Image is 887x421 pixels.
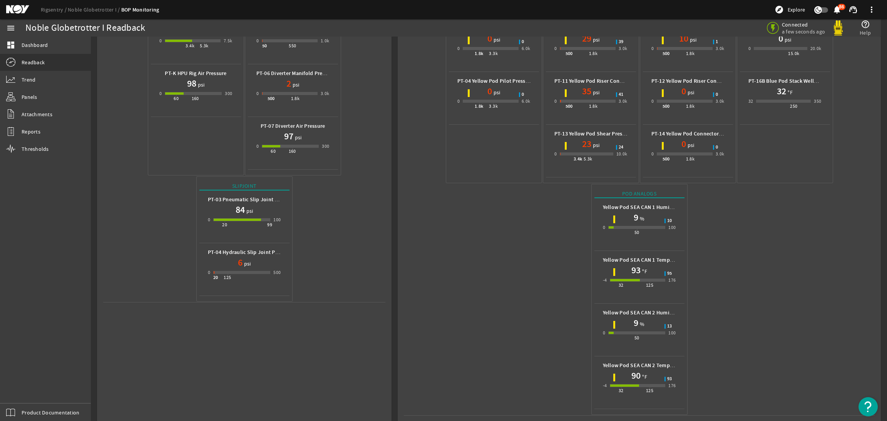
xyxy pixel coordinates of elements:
h1: 10 [679,32,688,45]
div: -4 [603,382,607,389]
div: 0 [457,97,460,105]
span: 39 [619,40,624,44]
b: PT-16B Blue Pod Stack Wellbore Temperature [748,77,858,85]
span: psi [245,207,253,215]
span: Panels [22,93,37,101]
span: psi [591,89,600,96]
span: psi [591,36,600,43]
div: 3.4k [186,42,194,50]
span: % [638,215,644,222]
img: Yellowpod.svg [830,20,846,36]
span: psi [686,89,695,96]
b: PT-11 Yellow Pod Riser Connector Lock Pilot Pressure [554,77,683,85]
span: 1 [716,40,718,44]
span: °F [641,267,647,275]
div: 1.8k [475,50,484,57]
div: 32 [748,97,753,105]
span: psi [243,260,251,267]
div: 300 [225,90,232,97]
div: 0 [256,142,259,150]
div: 100 [668,329,676,337]
span: psi [492,89,500,96]
div: 1.8k [686,155,695,163]
div: 5.3k [200,42,209,50]
div: 20 [213,274,218,281]
mat-icon: help_outline [861,20,870,29]
div: 1.8k [589,50,598,57]
div: 99 [267,221,272,229]
div: 0 [651,45,654,52]
span: °F [641,373,647,381]
div: 0 [748,45,751,52]
div: 3.3k [489,102,498,110]
span: Product Documentation [22,409,79,416]
div: 3.0k [321,90,330,97]
b: Yellow Pod SEA CAN 1 Humidity [603,204,679,211]
div: 0 [208,269,210,276]
div: 0 [256,37,259,45]
span: Reports [22,128,40,135]
span: Readback [22,58,45,66]
b: Yellow Pod SEA CAN 1 Temperature [603,256,688,264]
span: °F [786,89,793,96]
span: psi [591,141,600,149]
div: 3.4k [574,155,582,163]
div: 160 [192,95,199,102]
div: 0 [554,97,557,105]
div: 500 [268,95,275,102]
mat-icon: support_agent [849,5,858,14]
div: 0 [651,150,654,158]
span: Explore [788,6,805,13]
div: 500 [663,50,670,57]
b: PT-06 Diverter Manifold Pressure [256,70,335,77]
div: 0 [256,90,259,97]
div: 3.0k [716,45,725,52]
div: 3.0k [716,150,725,158]
span: a few seconds ago [782,28,825,35]
span: psi [293,134,302,141]
div: 1.8k [291,95,300,102]
span: % [638,320,644,328]
h1: 0 [487,32,492,45]
div: 20.0k [810,45,822,52]
h1: 6 [238,256,243,269]
div: 176 [668,276,676,284]
b: Yellow Pod SEA CAN 2 Temperature [603,362,688,369]
h1: 90 [631,369,641,382]
div: 20 [222,221,227,229]
div: 0 [603,224,605,231]
span: 0 [716,92,718,97]
div: 32 [619,281,624,289]
h1: 32 [777,85,786,97]
span: 24 [619,145,624,150]
h1: 35 [582,85,591,97]
span: 13 [667,324,672,329]
div: Noble Globetrotter I Readback [25,24,145,32]
div: 1.8k [589,102,598,110]
div: Pod Analogs [594,190,684,198]
div: 550 [289,42,296,50]
b: PT-07 Diverter Air Pressure [261,122,325,130]
span: 95 [667,271,672,276]
span: psi [291,81,300,89]
h1: 9 [634,211,638,224]
button: Open Resource Center [859,397,878,416]
span: Help [860,29,871,37]
button: 86 [833,6,841,14]
div: 350 [814,97,821,105]
div: 500 [566,50,573,57]
h1: 93 [631,264,641,276]
div: -4 [603,276,607,284]
div: 0 [603,329,605,337]
div: 10.0k [616,150,628,158]
div: 250 [790,102,797,110]
mat-icon: explore [775,5,784,14]
b: PT-04 Hydraulic Slip Joint Pressure [208,249,293,256]
div: 50 [262,42,267,50]
span: 93 [667,377,672,381]
div: 100 [668,224,676,231]
div: 0 [457,45,460,52]
span: 0 [522,40,524,44]
span: Thresholds [22,145,49,153]
a: Noble Globetrotter I [68,6,121,13]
